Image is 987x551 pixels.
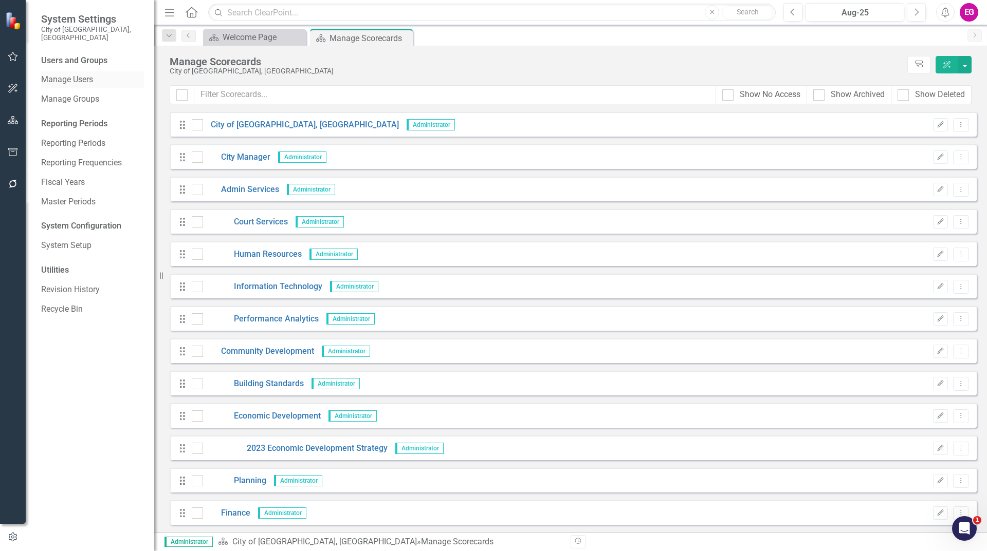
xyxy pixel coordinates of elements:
a: Building Standards [203,378,304,390]
span: Administrator [258,507,306,519]
button: EG [960,3,978,22]
span: Administrator [328,410,377,422]
a: Fiscal Years [41,177,144,188]
div: City of [GEOGRAPHIC_DATA], [GEOGRAPHIC_DATA] [170,67,902,75]
span: 1 [973,516,981,524]
span: Administrator [395,443,444,454]
iframe: Intercom live chat [952,516,977,541]
a: Court Services [203,216,288,228]
a: Planning [203,475,266,487]
span: Administrator [287,184,335,195]
button: Search [722,5,773,20]
a: Community Development [203,346,314,357]
span: Administrator [296,216,344,227]
span: Administrator [330,281,378,292]
span: Administrator [309,249,358,260]
span: Administrator [164,537,213,547]
span: Administrator [278,151,326,163]
a: Finance [203,507,250,519]
a: Information Technology [203,281,322,293]
span: Administrator [322,346,370,357]
input: Search ClearPoint... [208,4,776,22]
span: System Settings [41,13,144,25]
div: » Manage Scorecards [218,536,563,548]
a: Manage Groups [41,93,144,105]
div: Aug-25 [809,7,901,19]
a: City of [GEOGRAPHIC_DATA], [GEOGRAPHIC_DATA] [232,537,417,546]
div: Welcome Page [223,31,303,44]
a: City Manager [203,151,270,163]
span: Administrator [407,119,455,130]
input: Filter Scorecards... [194,85,716,104]
a: Human Resources [203,249,302,260]
a: Master Periods [41,196,144,208]
a: 2023 Economic Development Strategy [203,443,388,454]
div: System Configuration [41,220,144,232]
div: Manage Scorecards [170,56,902,67]
div: Users and Groups [41,55,144,67]
a: Revision History [41,284,144,296]
img: ClearPoint Strategy [5,12,23,30]
div: Utilities [41,264,144,276]
span: Search [737,8,759,16]
button: Aug-25 [806,3,904,22]
a: Manage Users [41,74,144,86]
span: Administrator [312,378,360,389]
a: City of [GEOGRAPHIC_DATA], [GEOGRAPHIC_DATA] [203,119,399,131]
a: System Setup [41,240,144,252]
a: Reporting Periods [41,138,144,149]
div: Show Deleted [915,89,965,101]
small: City of [GEOGRAPHIC_DATA], [GEOGRAPHIC_DATA] [41,25,144,42]
div: Manage Scorecards [330,32,410,45]
div: Show No Access [740,89,800,101]
span: Administrator [274,475,322,486]
a: Recycle Bin [41,303,144,315]
a: Welcome Page [206,31,303,44]
a: Admin Services [203,184,279,196]
a: Reporting Frequencies [41,157,144,169]
a: Economic Development [203,410,321,422]
a: Performance Analytics [203,313,319,325]
span: Administrator [326,313,375,325]
div: Reporting Periods [41,118,144,130]
div: Show Archived [831,89,885,101]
